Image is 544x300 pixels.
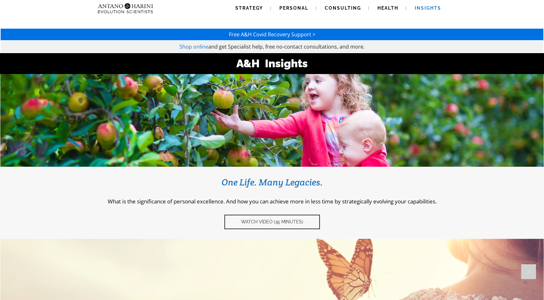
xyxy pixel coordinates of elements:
[415,5,441,11] span: Insights
[377,5,398,11] span: Health
[241,219,303,225] span: Watch video (35 Minutes)
[235,5,263,11] span: Strategy
[224,215,320,229] a: Watch video (35 Minutes)
[229,31,315,38] a: Free A&H Covid Recovery Support >
[179,43,208,50] a: Shop online
[236,57,308,70] strong: A&H Insights
[10,176,534,188] h3: One Life. Many Legacies.
[279,5,308,11] span: Personal
[208,43,365,50] span: and get Specialist help, free no-contact consultations, and more.
[325,5,361,11] span: Consulting
[10,198,534,205] p: What is the significance of personal excellence. And how you can achieve more in less time by str...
